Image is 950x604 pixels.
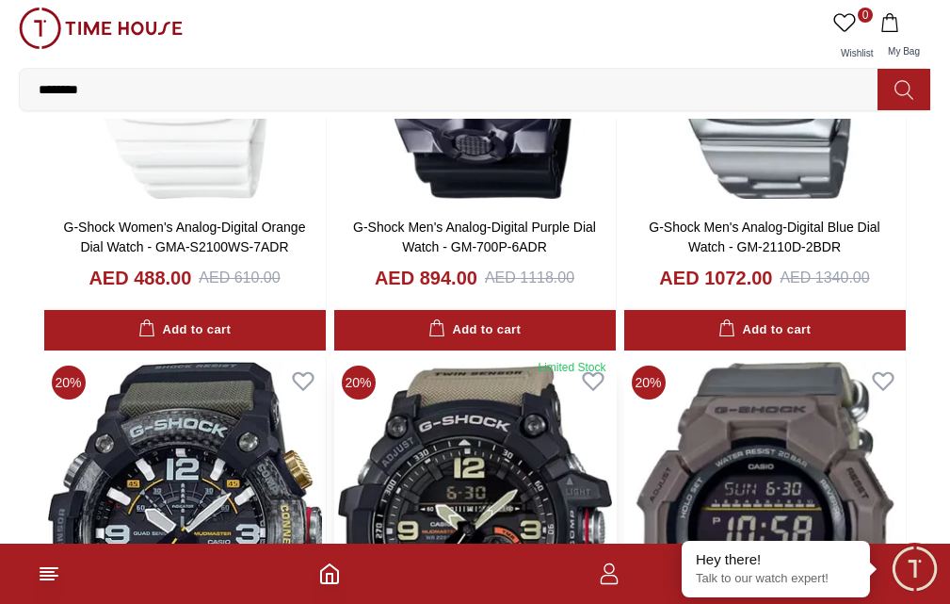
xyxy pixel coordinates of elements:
a: 0Wishlist [829,8,877,68]
h4: AED 1072.00 [659,265,772,291]
button: Add to cart [624,310,906,351]
p: Talk to our watch expert! [696,571,856,587]
span: 20 % [632,366,666,400]
span: 20 % [342,366,376,400]
span: 0 [858,8,873,23]
img: ... [19,8,183,49]
button: My Bag [877,8,931,68]
a: G-Shock Women's Analog-Digital Orange Dial Watch - GMA-S2100WS-7ADR [64,220,306,254]
button: Add to cart [334,310,616,351]
a: G-Shock Men's Analog-Digital Blue Dial Watch - GM-2110D-2BDR [649,220,879,254]
div: Hey there! [696,550,856,569]
span: My Bag [880,46,927,57]
div: AED 610.00 [199,267,280,289]
h4: AED 488.00 [89,265,191,291]
button: Add to cart [44,310,326,351]
div: Chat Widget [889,543,941,595]
div: AED 1118.00 [485,267,574,289]
div: AED 1340.00 [780,267,869,289]
a: Home [318,563,341,585]
div: Add to cart [138,319,231,341]
span: 20 % [52,366,86,400]
span: Wishlist [833,48,880,58]
h4: AED 894.00 [375,265,477,291]
div: Limited Stock [538,360,605,375]
a: G-Shock Men's Analog-Digital Purple Dial Watch - GM-700P-6ADR [353,220,596,254]
div: Add to cart [428,319,521,341]
div: Add to cart [718,319,811,341]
